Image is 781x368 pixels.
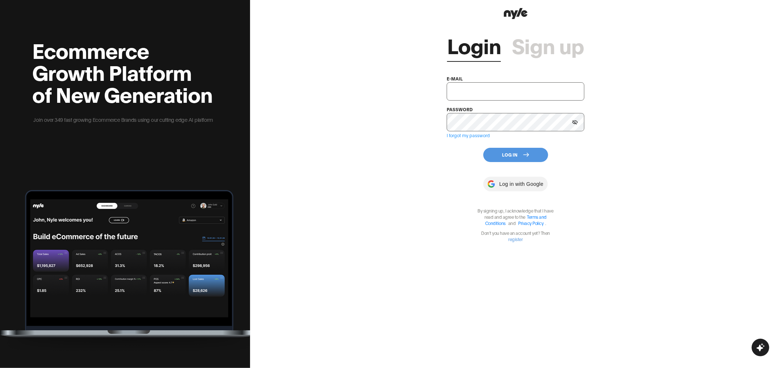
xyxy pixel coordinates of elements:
[447,132,490,138] a: I forgot my password
[447,76,463,81] label: e-mail
[509,236,523,242] a: register
[483,177,548,191] button: Log in with Google
[483,148,548,162] button: Log In
[32,116,214,124] p: Join over 349 fast growing Ecommerce Brands using our cutting edge AI platform
[512,34,584,56] a: Sign up
[32,39,214,105] h2: Ecommerce Growth Platform of New Generation
[506,220,518,226] span: and
[485,214,547,226] a: Terms and Conditions
[447,34,501,56] a: Login
[473,207,558,226] p: By signing up, I acknowledge that I have read and agree to the .
[447,106,473,112] label: password
[473,230,558,242] p: Don't you have an account yet? Then
[518,220,543,226] a: Privacy Policy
